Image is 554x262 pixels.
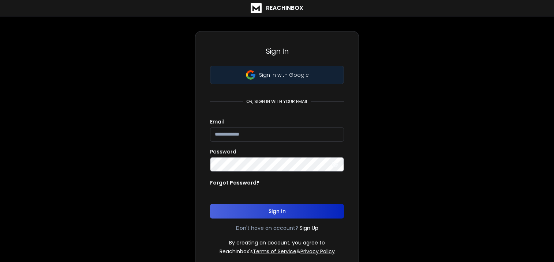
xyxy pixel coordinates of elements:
[210,46,344,56] h3: Sign In
[251,3,262,13] img: logo
[220,248,335,255] p: ReachInbox's &
[251,3,303,13] a: ReachInbox
[253,248,296,255] a: Terms of Service
[229,239,325,246] p: By creating an account, you agree to
[259,71,309,79] p: Sign in with Google
[236,224,298,232] p: Don't have an account?
[300,248,335,255] a: Privacy Policy
[300,224,318,232] a: Sign Up
[210,204,344,219] button: Sign In
[210,119,224,124] label: Email
[266,4,303,12] h1: ReachInbox
[243,99,311,105] p: or, sign in with your email
[210,179,259,186] p: Forgot Password?
[210,66,344,84] button: Sign in with Google
[210,149,236,154] label: Password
